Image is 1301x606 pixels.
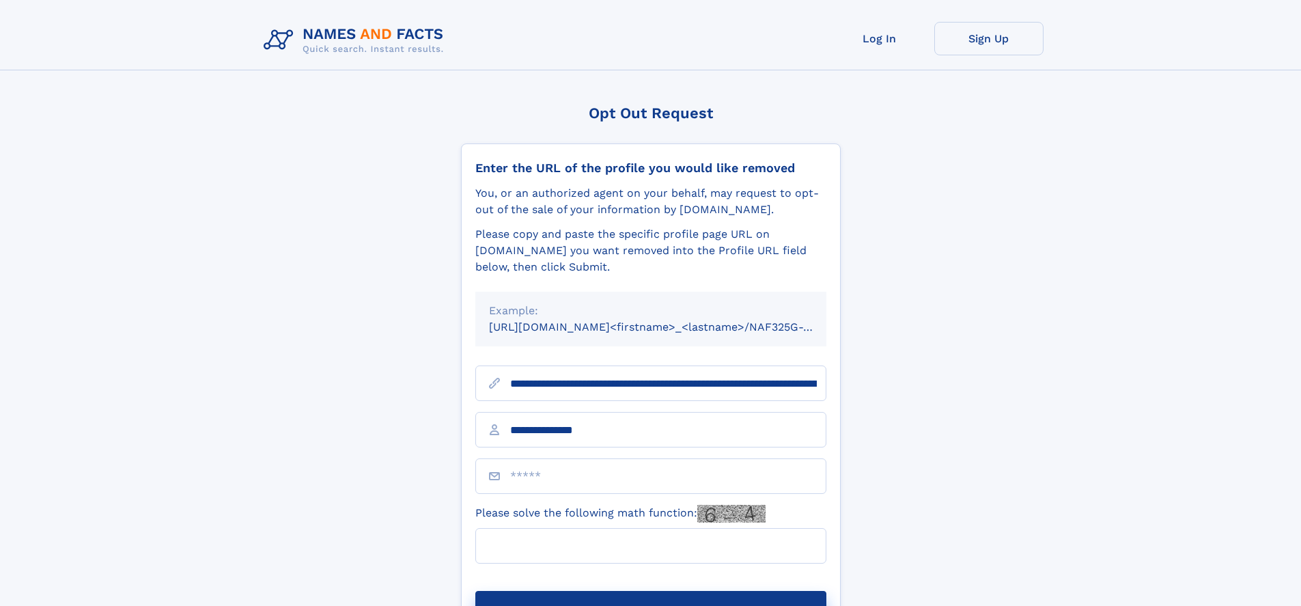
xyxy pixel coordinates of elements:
div: Example: [489,303,813,319]
img: Logo Names and Facts [258,22,455,59]
label: Please solve the following math function: [475,505,766,523]
a: Sign Up [934,22,1044,55]
div: You, or an authorized agent on your behalf, may request to opt-out of the sale of your informatio... [475,185,826,218]
div: Opt Out Request [461,105,841,122]
small: [URL][DOMAIN_NAME]<firstname>_<lastname>/NAF325G-xxxxxxxx [489,320,852,333]
a: Log In [825,22,934,55]
div: Please copy and paste the specific profile page URL on [DOMAIN_NAME] you want removed into the Pr... [475,226,826,275]
div: Enter the URL of the profile you would like removed [475,161,826,176]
